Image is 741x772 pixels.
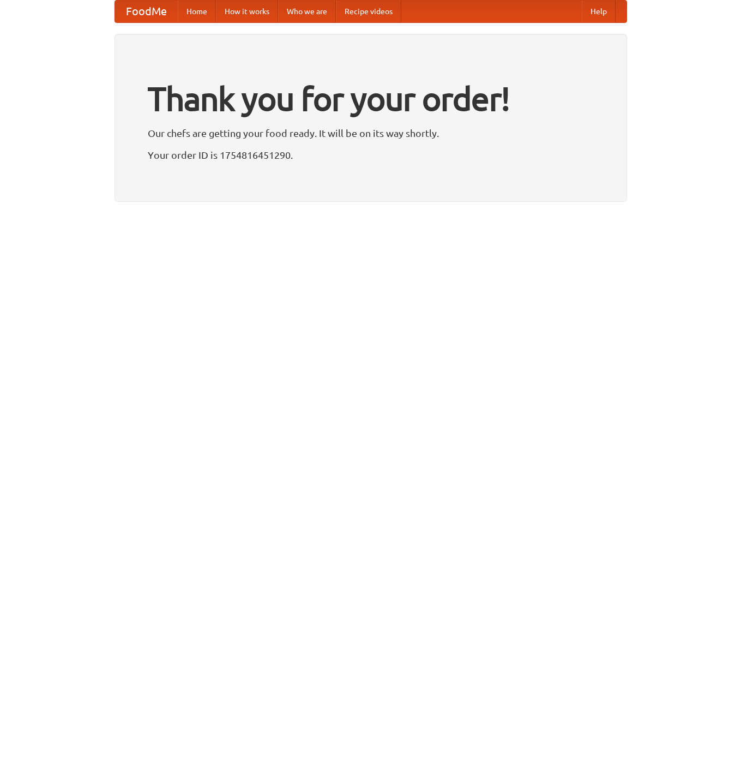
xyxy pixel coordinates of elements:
p: Your order ID is 1754816451290. [148,147,594,163]
p: Our chefs are getting your food ready. It will be on its way shortly. [148,125,594,141]
a: Recipe videos [336,1,401,22]
a: Who we are [278,1,336,22]
a: Home [178,1,216,22]
a: How it works [216,1,278,22]
a: FoodMe [115,1,178,22]
a: Help [582,1,616,22]
h1: Thank you for your order! [148,73,594,125]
